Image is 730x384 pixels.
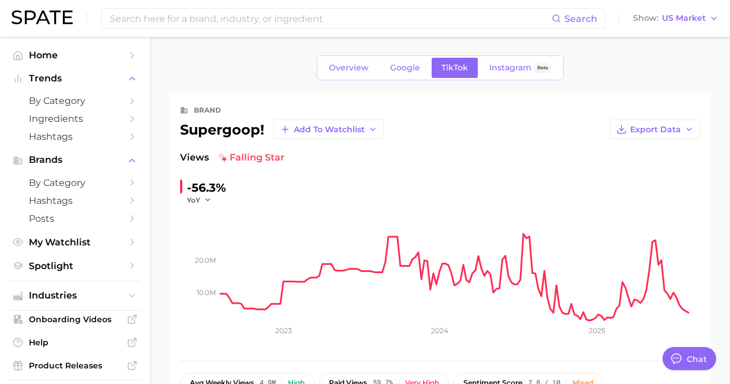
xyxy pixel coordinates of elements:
span: Hashtags [29,131,121,142]
span: Spotlight [29,260,121,271]
a: Hashtags [9,192,141,210]
a: My Watchlist [9,233,141,251]
a: Overview [319,58,379,78]
button: Add to Watchlist [274,120,384,139]
a: Spotlight [9,257,141,275]
span: Export Data [630,125,681,135]
span: Brands [29,155,121,165]
span: Hashtags [29,195,121,206]
a: InstagramBeta [480,58,561,78]
a: Ingredients [9,110,141,128]
button: Trends [9,70,141,87]
input: Search here for a brand, industry, or ingredient [108,9,552,28]
button: YoY [187,195,212,205]
span: by Category [29,177,121,188]
span: Product Releases [29,360,121,371]
span: Ingredients [29,113,121,124]
div: brand [194,103,221,117]
span: Google [390,63,420,73]
tspan: 2024 [431,326,448,335]
a: Help [9,334,141,351]
div: supergoop! [180,120,384,139]
span: Help [29,337,121,348]
img: falling star [218,153,227,162]
span: Industries [29,290,121,301]
tspan: 10.0m [197,288,216,297]
div: -56.3% [187,178,226,197]
button: Brands [9,151,141,169]
a: Product Releases [9,357,141,374]
span: TikTok [441,63,468,73]
tspan: 2023 [275,326,292,335]
span: YoY [187,195,200,205]
span: falling star [218,151,284,165]
span: Home [29,50,121,61]
button: Industries [9,287,141,304]
span: Add to Watchlist [294,125,365,135]
span: Instagram [489,63,531,73]
span: Show [633,15,658,21]
span: Posts [29,213,121,224]
tspan: 2025 [589,326,605,335]
a: by Category [9,174,141,192]
a: Home [9,46,141,64]
span: Trends [29,73,121,84]
tspan: 20.0m [195,256,216,264]
span: by Category [29,95,121,106]
a: by Category [9,92,141,110]
span: Beta [537,63,548,73]
span: US Market [662,15,706,21]
span: Overview [329,63,369,73]
a: Onboarding Videos [9,311,141,328]
a: Hashtags [9,128,141,146]
a: Google [380,58,430,78]
button: Export Data [610,120,700,139]
span: My Watchlist [29,237,121,248]
span: Views [180,151,209,165]
span: Onboarding Videos [29,314,121,325]
span: Search [564,13,597,24]
img: SPATE [12,10,73,24]
a: Posts [9,210,141,228]
a: TikTok [432,58,478,78]
button: ShowUS Market [630,11,721,26]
